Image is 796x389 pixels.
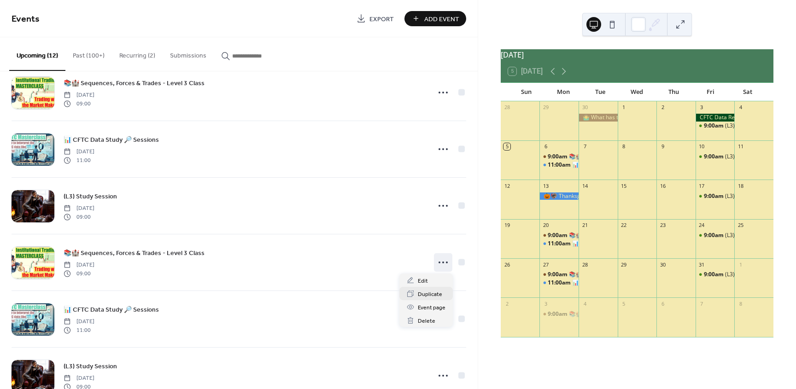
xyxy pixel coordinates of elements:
[569,271,695,279] div: 📚🏰 Sequences, Forces & Trades - Level 3 Class
[539,279,579,287] div: 📊 CFTC Data Study 🔎 Sessions
[572,161,656,169] div: 📊 CFTC Data Study 🔎 Sessions
[64,79,205,88] span: 📚🏰 Sequences, Forces & Trades - Level 3 Class
[64,304,159,315] a: 📊 CFTC Data Study 🔎 Sessions
[659,143,666,150] div: 9
[542,104,549,111] div: 29
[64,305,159,315] span: 📊 CFTC Data Study 🔎 Sessions
[418,290,442,299] span: Duplicate
[729,83,766,101] div: Sat
[418,316,435,326] span: Delete
[569,310,695,318] div: 📚🏰 Sequences, Forces & Trades - Level 3 Class
[737,143,744,150] div: 11
[696,153,735,161] div: (L3) Study Session
[64,269,94,278] span: 09:00
[539,271,579,279] div: 📚🏰 Sequences, Forces & Trades - Level 3 Class
[696,271,735,279] div: (L3) Study Session
[64,261,94,269] span: [DATE]
[659,261,666,268] div: 30
[581,104,588,111] div: 30
[698,143,705,150] div: 10
[64,78,205,88] a: 📚🏰 Sequences, Forces & Trades - Level 3 Class
[620,300,627,307] div: 5
[548,271,569,279] span: 9:00am
[64,91,94,99] span: [DATE]
[501,49,773,60] div: [DATE]
[698,300,705,307] div: 7
[737,104,744,111] div: 4
[737,300,744,307] div: 8
[539,192,579,200] div: 🎃🦃 Thanksgiving
[64,192,117,202] span: (L3) Study Session
[542,222,549,229] div: 20
[503,300,510,307] div: 2
[725,232,772,239] div: (L3) Study Session
[620,261,627,268] div: 29
[64,374,94,383] span: [DATE]
[64,326,94,334] span: 11:00
[548,153,569,161] span: 9:00am
[581,182,588,189] div: 14
[548,232,569,239] span: 9:00am
[542,261,549,268] div: 27
[656,83,692,101] div: Thu
[569,232,695,239] div: 📚🏰 Sequences, Forces & Trades - Level 3 Class
[581,261,588,268] div: 28
[64,191,117,202] a: (L3) Study Session
[503,143,510,150] div: 5
[503,104,510,111] div: 28
[737,182,744,189] div: 18
[64,148,94,156] span: [DATE]
[64,362,117,372] span: (L3) Study Session
[581,143,588,150] div: 7
[548,240,572,248] span: 11:00am
[704,192,725,200] span: 9:00am
[704,271,725,279] span: 9:00am
[64,248,205,258] a: 📚🏰 Sequences, Forces & Trades - Level 3 Class
[503,261,510,268] div: 26
[12,10,40,28] span: Events
[696,192,735,200] div: (L3) Study Session
[659,104,666,111] div: 2
[582,83,619,101] div: Tue
[620,143,627,150] div: 8
[64,361,117,372] a: (L3) Study Session
[659,222,666,229] div: 23
[503,182,510,189] div: 12
[64,156,94,164] span: 11:00
[539,240,579,248] div: 📊 CFTC Data Study 🔎 Sessions
[737,261,744,268] div: 1
[704,122,725,130] span: 9:00am
[725,122,772,130] div: (L3) Study Session
[548,310,569,318] span: 9:00am
[579,114,618,122] div: 🤷‍♂️ What has to happen to go long 📈 Bitcoin!
[725,192,772,200] div: (L3) Study Session
[424,14,459,24] span: Add Event
[569,153,695,161] div: 📚🏰 Sequences, Forces & Trades - Level 3 Class
[698,182,705,189] div: 17
[418,303,445,313] span: Event page
[704,153,725,161] span: 9:00am
[620,182,627,189] div: 15
[404,11,466,26] button: Add Event
[619,83,656,101] div: Wed
[698,261,705,268] div: 31
[620,222,627,229] div: 22
[539,232,579,239] div: 📚🏰 Sequences, Forces & Trades - Level 3 Class
[350,11,401,26] a: Export
[542,300,549,307] div: 3
[698,104,705,111] div: 3
[620,104,627,111] div: 1
[698,222,705,229] div: 24
[704,232,725,239] span: 9:00am
[548,279,572,287] span: 11:00am
[508,83,545,101] div: Sun
[659,182,666,189] div: 16
[369,14,394,24] span: Export
[64,204,94,213] span: [DATE]
[737,222,744,229] div: 25
[572,279,656,287] div: 📊 CFTC Data Study 🔎 Sessions
[545,83,582,101] div: Mon
[696,232,735,239] div: (L3) Study Session
[418,276,428,286] span: Edit
[692,83,729,101] div: Fri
